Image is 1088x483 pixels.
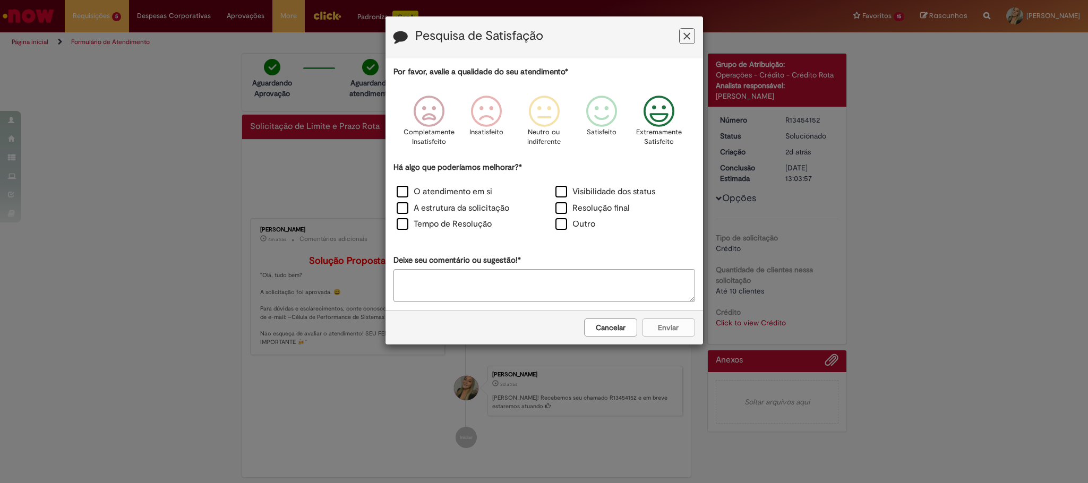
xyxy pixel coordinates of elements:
[632,88,686,160] div: Extremamente Satisfeito
[393,255,521,266] label: Deixe seu comentário ou sugestão!*
[397,202,509,214] label: A estrutura da solicitação
[555,186,655,198] label: Visibilidade dos status
[587,127,616,137] p: Satisfeito
[575,88,629,160] div: Satisfeito
[469,127,503,137] p: Insatisfeito
[555,218,595,230] label: Outro
[525,127,563,147] p: Neutro ou indiferente
[459,88,513,160] div: Insatisfeito
[397,218,492,230] label: Tempo de Resolução
[415,29,543,43] label: Pesquisa de Satisfação
[517,88,571,160] div: Neutro ou indiferente
[404,127,455,147] p: Completamente Insatisfeito
[393,162,695,234] div: Há algo que poderíamos melhorar?*
[555,202,630,214] label: Resolução final
[636,127,682,147] p: Extremamente Satisfeito
[402,88,456,160] div: Completamente Insatisfeito
[393,66,568,77] label: Por favor, avalie a qualidade do seu atendimento*
[397,186,492,198] label: O atendimento em si
[584,318,637,337] button: Cancelar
